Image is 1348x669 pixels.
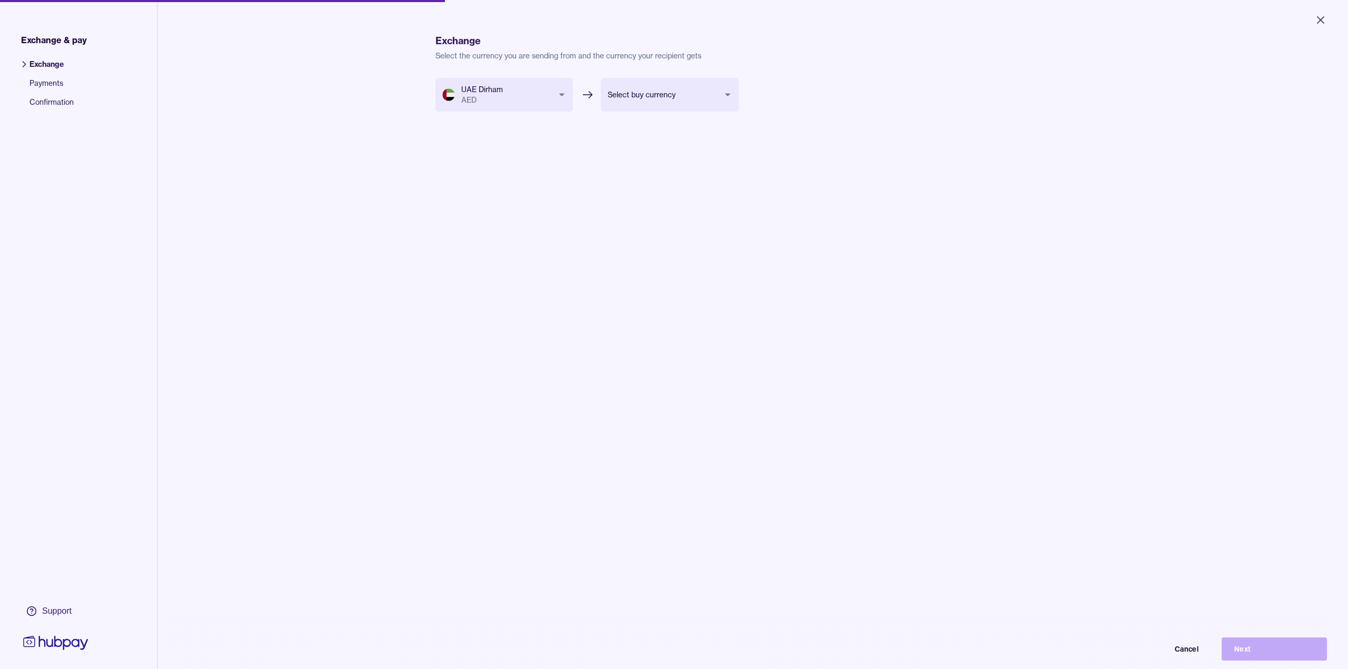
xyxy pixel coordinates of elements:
h1: Exchange [435,34,1071,48]
button: Close [1302,8,1340,32]
span: Exchange & pay [21,34,87,46]
a: Support [21,600,91,622]
div: Support [42,605,72,617]
button: Cancel [1106,637,1211,661]
span: Payments [29,78,74,97]
span: Exchange [29,59,74,78]
span: Confirmation [29,97,74,116]
p: Select the currency you are sending from and the currency your recipient gets [435,51,1071,61]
